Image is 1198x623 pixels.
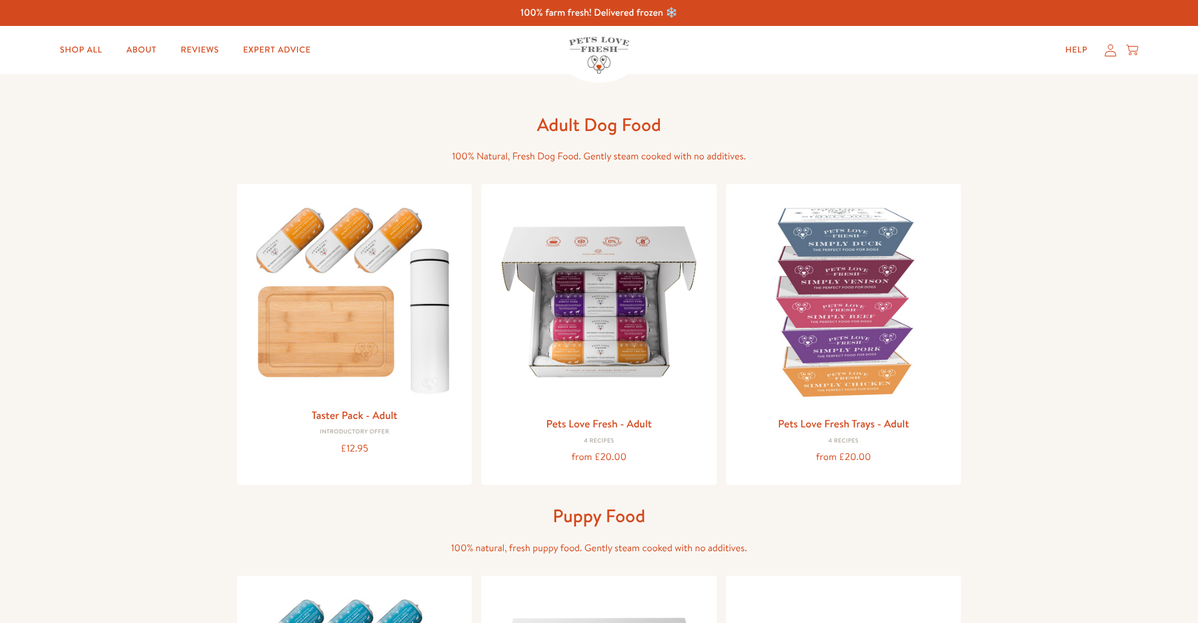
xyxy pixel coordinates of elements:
[451,542,747,555] span: 100% natural, fresh puppy food. Gently steam cooked with no additives.
[491,449,706,465] div: from £20.00
[736,449,951,465] div: from £20.00
[452,150,746,163] span: 100% Natural, Fresh Dog Food. Gently steam cooked with no additives.
[171,38,229,62] a: Reviews
[50,38,112,62] a: Shop All
[116,38,166,62] a: About
[406,504,792,528] h1: Puppy Food
[569,37,629,74] img: Pets Love Fresh
[1056,38,1097,62] a: Help
[736,438,951,445] div: 4 Recipes
[312,407,398,423] a: Taster Pack - Adult
[233,38,320,62] a: Expert Advice
[491,438,706,445] div: 4 Recipes
[546,416,651,431] a: Pets Love Fresh - Adult
[247,441,462,457] div: £12.95
[491,194,706,409] img: Pets Love Fresh - Adult
[247,429,462,436] div: Introductory Offer
[406,113,792,136] h1: Adult Dog Food
[247,194,462,401] img: Taster Pack - Adult
[736,194,951,409] img: Pets Love Fresh Trays - Adult
[778,416,909,431] a: Pets Love Fresh Trays - Adult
